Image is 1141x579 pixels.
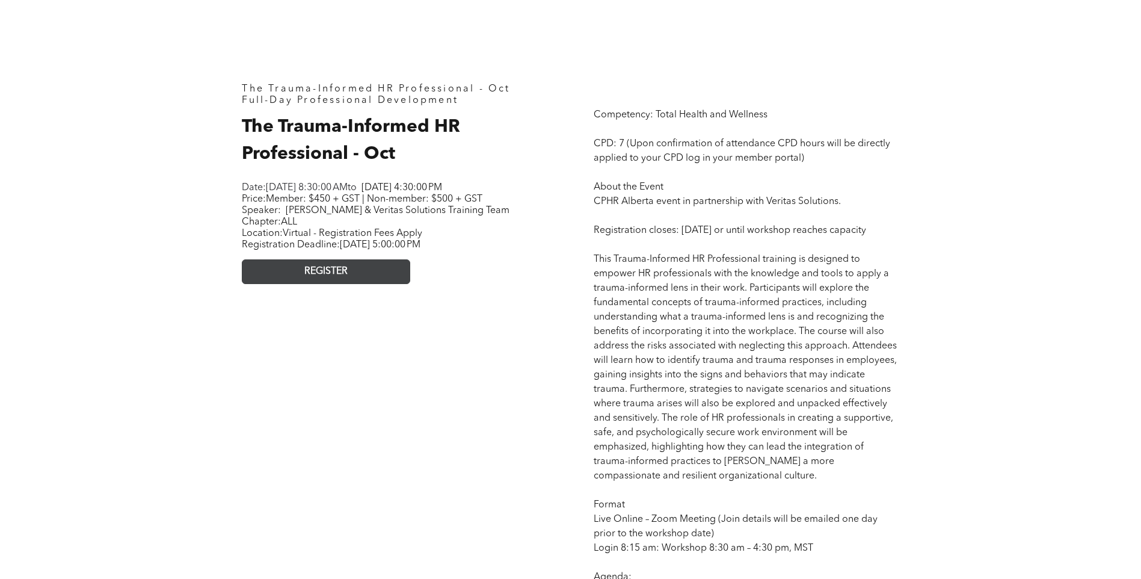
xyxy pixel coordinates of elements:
a: REGISTER [242,259,410,284]
span: [DATE] 4:30:00 PM [361,183,442,193]
span: Location: Registration Deadline: [242,229,422,250]
span: Virtual - Registration Fees Apply [283,229,422,238]
span: [DATE] 8:30:00 AM [266,183,348,193]
span: Chapter: [242,217,297,227]
span: REGISTER [304,266,348,277]
span: Speaker: [242,206,281,215]
span: The Trauma-Informed HR Professional - Oct [242,84,510,94]
span: ALL [281,217,297,227]
span: Full-Day Professional Development [242,96,458,105]
span: [PERSON_NAME] & Veritas Solutions Training Team [286,206,509,215]
span: Date: to [242,183,357,193]
span: Member: $450 + GST | Non-member: $500 + GST [266,194,482,204]
span: The Trauma-Informed HR Professional - Oct [242,118,460,163]
span: Price: [242,194,482,204]
span: [DATE] 5:00:00 PM [340,240,420,250]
